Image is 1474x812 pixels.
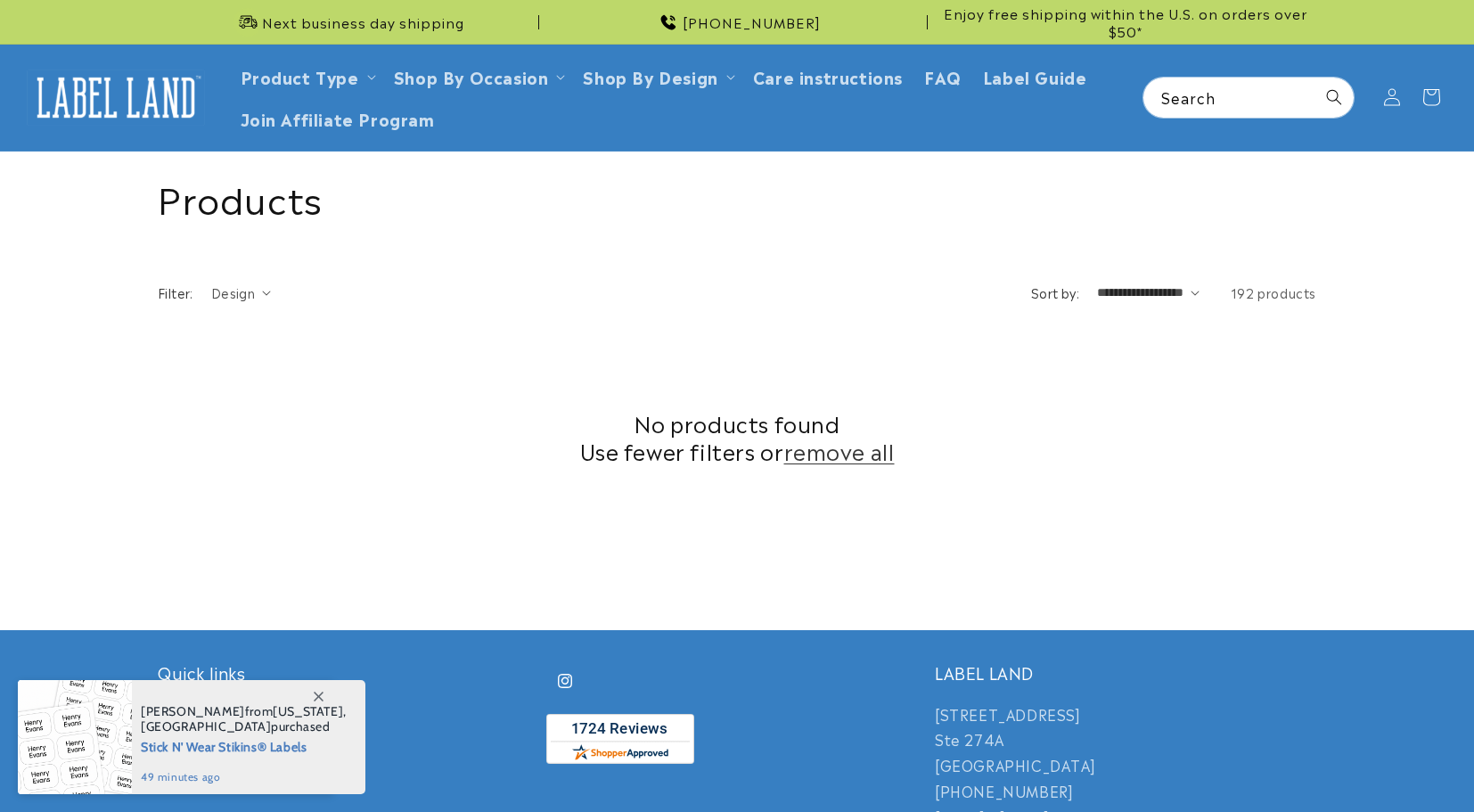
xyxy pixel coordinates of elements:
[742,55,913,97] a: Care instructions
[141,769,347,785] span: 49 minutes ago
[1231,283,1316,301] span: 192 products
[583,64,717,88] a: Shop By Design
[230,55,383,97] summary: Product Type
[241,108,435,128] span: Join Affiliate Program
[924,66,962,86] span: FAQ
[141,718,271,734] span: [GEOGRAPHIC_DATA]
[273,703,343,719] span: [US_STATE]
[158,174,1316,220] h1: Products
[141,734,347,757] span: Stick N' Wear Stikins® Labels
[141,703,245,719] span: [PERSON_NAME]
[983,66,1087,86] span: Label Guide
[394,66,549,86] span: Shop By Occasion
[935,662,1316,683] h2: LABEL LAND
[1031,283,1079,301] label: Sort by:
[158,409,1316,464] h2: No products found Use fewer filters or
[241,64,359,88] a: Product Type
[546,714,694,764] img: Customer Reviews
[262,13,464,31] span: Next business day shipping
[211,283,271,302] summary: Design (0 selected)
[141,704,347,734] span: from , purchased
[753,66,903,86] span: Care instructions
[972,55,1098,97] a: Label Guide
[158,283,193,302] h2: Filter:
[784,437,895,464] a: remove all
[1296,735,1456,794] iframe: Gorgias live chat messenger
[211,283,255,301] span: Design
[1314,78,1354,117] button: Search
[27,70,205,125] img: Label Land
[572,55,741,97] summary: Shop By Design
[230,97,446,139] a: Join Affiliate Program
[158,662,539,683] h2: Quick links
[383,55,573,97] summary: Shop By Occasion
[913,55,972,97] a: FAQ
[683,13,821,31] span: [PHONE_NUMBER]
[20,63,212,132] a: Label Land
[935,4,1316,39] span: Enjoy free shipping within the U.S. on orders over $50*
